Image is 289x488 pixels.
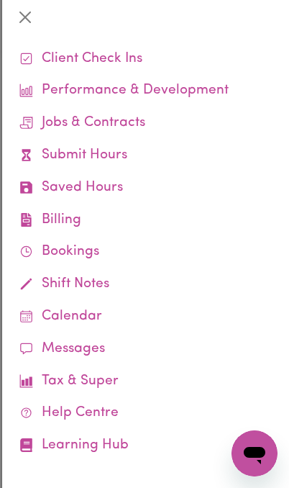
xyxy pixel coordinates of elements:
a: Shift Notes [14,268,277,301]
a: Messages [14,333,277,366]
a: Client Check Ins [14,43,277,76]
a: Performance & Development [14,75,277,107]
a: Billing [14,204,277,237]
a: Bookings [14,236,277,268]
a: Calendar [14,301,277,333]
a: Learning Hub [14,430,277,462]
a: Submit Hours [14,140,277,172]
a: Jobs & Contracts [14,107,277,140]
a: Saved Hours [14,172,277,204]
iframe: Button to launch messaging window [231,430,277,476]
a: Help Centre [14,397,277,430]
a: Tax & Super [14,366,277,398]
